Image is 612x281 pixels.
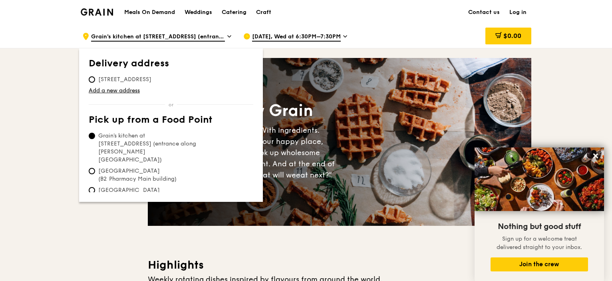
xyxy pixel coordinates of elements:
span: $0.00 [503,32,521,40]
input: [GEOGRAPHIC_DATA] (Level 1 [PERSON_NAME] block drop-off point) [89,187,95,193]
th: Delivery address [89,58,253,72]
span: eat next?” [296,171,332,179]
span: [DATE], Wed at 6:30PM–7:30PM [252,33,341,42]
span: Nothing but good stuff [498,222,581,231]
span: [STREET_ADDRESS] [89,76,161,84]
span: Grain's kitchen at [STREET_ADDRESS] (entrance along [PERSON_NAME][GEOGRAPHIC_DATA]) [89,132,208,164]
span: Sign up for a welcome treat delivered straight to your inbox. [497,235,582,251]
a: Catering [217,0,251,24]
span: Grain's kitchen at [STREET_ADDRESS] (entrance along [PERSON_NAME][GEOGRAPHIC_DATA]) [91,33,225,42]
div: Craft [256,0,271,24]
div: Weddings [185,0,212,24]
a: Add a new address [89,87,253,95]
input: [GEOGRAPHIC_DATA] (B2 Pharmacy Main building) [89,168,95,174]
a: Log in [505,0,531,24]
a: Craft [251,0,276,24]
h3: Highlights [148,258,531,272]
span: [GEOGRAPHIC_DATA] (Level 1 [PERSON_NAME] block drop-off point) [89,186,208,210]
input: Grain's kitchen at [STREET_ADDRESS] (entrance along [PERSON_NAME][GEOGRAPHIC_DATA]) [89,133,95,139]
input: [STREET_ADDRESS] [89,76,95,83]
a: Weddings [180,0,217,24]
span: [GEOGRAPHIC_DATA] (B2 Pharmacy Main building) [89,167,208,183]
div: Catering [222,0,246,24]
a: Contact us [463,0,505,24]
h1: Meals On Demand [124,8,175,16]
th: Pick up from a Food Point [89,114,253,129]
button: Join the crew [491,257,588,271]
img: Grain [81,8,113,16]
button: Close [589,149,602,162]
img: DSC07876-Edit02-Large.jpeg [475,147,604,211]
